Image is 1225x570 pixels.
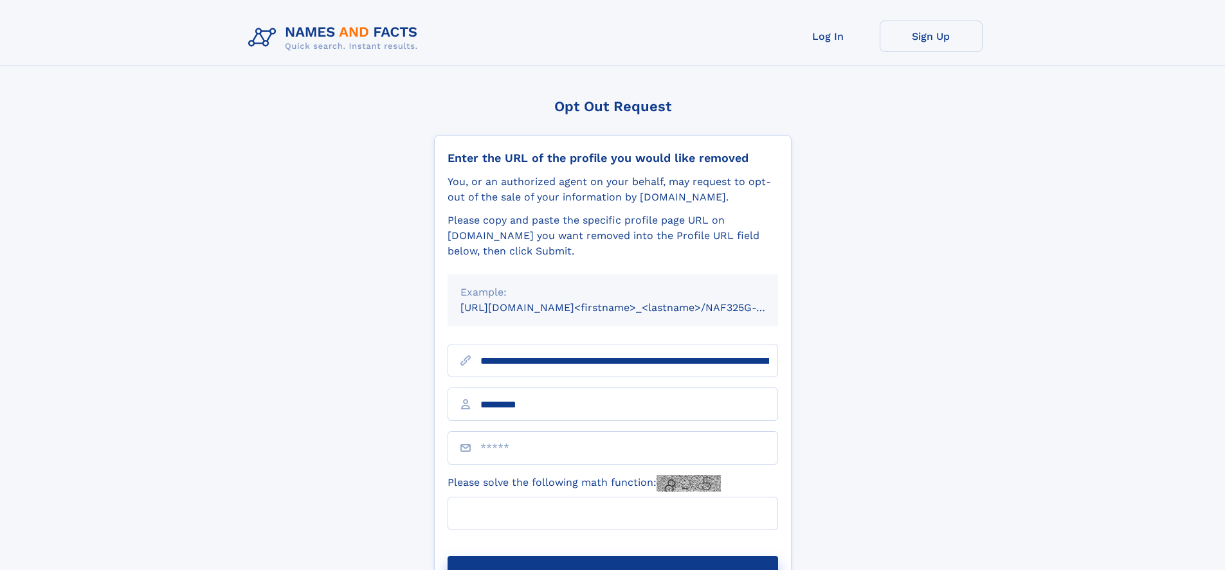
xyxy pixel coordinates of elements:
img: Logo Names and Facts [243,21,428,55]
div: Please copy and paste the specific profile page URL on [DOMAIN_NAME] you want removed into the Pr... [448,213,778,259]
a: Log In [777,21,880,52]
small: [URL][DOMAIN_NAME]<firstname>_<lastname>/NAF325G-xxxxxxxx [460,301,803,314]
div: Opt Out Request [434,98,792,114]
label: Please solve the following math function: [448,475,721,492]
a: Sign Up [880,21,983,52]
div: Example: [460,285,765,300]
div: You, or an authorized agent on your behalf, may request to opt-out of the sale of your informatio... [448,174,778,205]
div: Enter the URL of the profile you would like removed [448,151,778,165]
